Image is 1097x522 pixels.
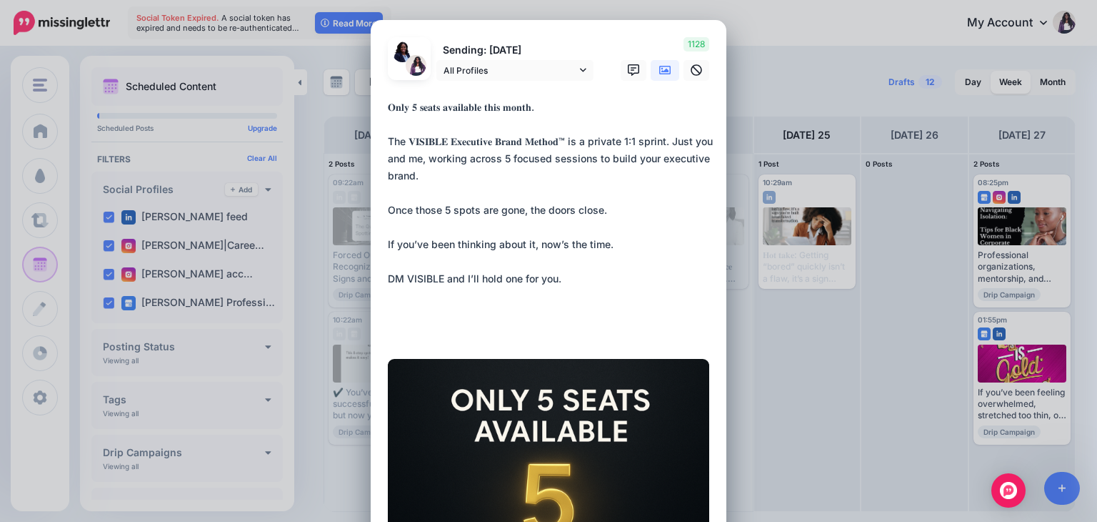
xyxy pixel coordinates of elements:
span: 1128 [683,37,709,51]
img: 1753062409949-64027.png [392,41,413,62]
p: Sending: [DATE] [436,42,593,59]
div: Open Intercom Messenger [991,473,1026,508]
img: AOh14GgRZl8Wp09hFKi170KElp-xBEIImXkZHkZu8KLJnAs96-c-64028.png [406,55,426,76]
span: All Profiles [444,63,576,78]
div: 𝐎𝐧𝐥𝐲 𝟓 𝐬𝐞𝐚𝐭𝐬 𝐚𝐯𝐚𝐢𝐥𝐚𝐛𝐥𝐞 𝐭𝐡𝐢𝐬 𝐦𝐨𝐧𝐭𝐡. The 𝐕𝐈𝐒𝐈𝐁𝐋𝐄 𝐄𝐱𝐞𝐜𝐮𝐭𝐢𝐯𝐞 𝐁𝐫𝐚𝐧𝐝 𝐌𝐞𝐭𝐡𝐨𝐝™ is a private 1:1 sprint. J... [388,99,716,287]
a: All Profiles [436,60,593,81]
